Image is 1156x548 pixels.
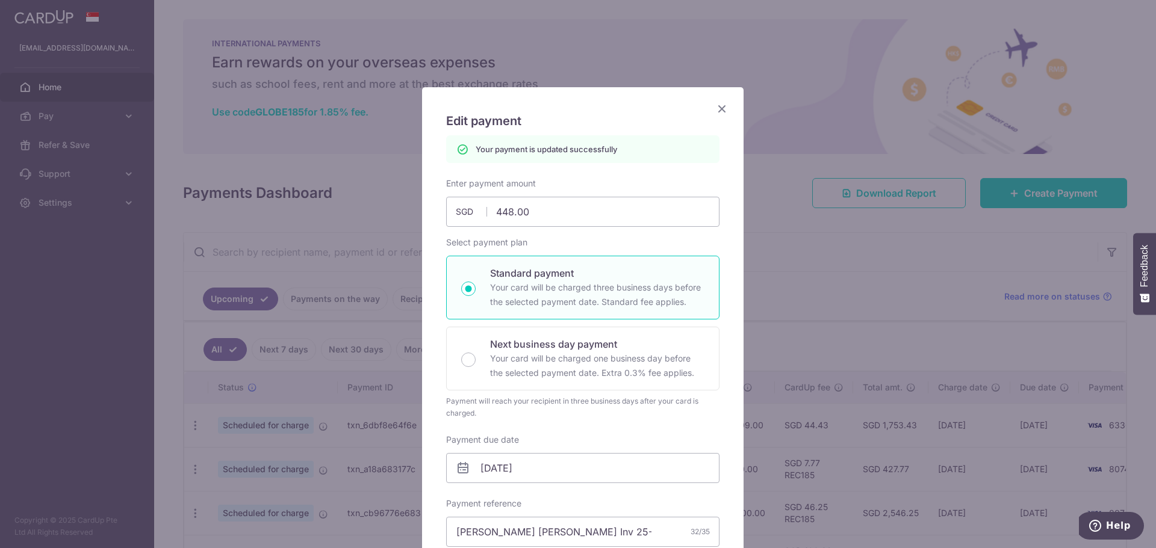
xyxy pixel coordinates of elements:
[691,526,710,538] div: 32/35
[446,497,521,510] label: Payment reference
[446,111,719,131] h5: Edit payment
[446,177,536,189] label: Enter payment amount
[1133,233,1156,315] button: Feedback - Show survey
[446,453,719,483] input: DD / MM / YYYY
[490,280,704,309] p: Your card will be charged three business days before the selected payment date. Standard fee appl...
[490,266,704,280] p: Standard payment
[456,206,487,218] span: SGD
[446,197,719,227] input: 0.00
[1079,512,1144,542] iframe: Opens a widget where you can find more information
[490,351,704,380] p: Your card will be charged one business day before the selected payment date. Extra 0.3% fee applies.
[446,434,519,446] label: Payment due date
[446,395,719,419] div: Payment will reach your recipient in three business days after your card is charged.
[476,143,617,155] p: Your payment is updated successfully
[715,102,729,116] button: Close
[446,236,527,248] label: Select payment plan
[490,337,704,351] p: Next business day payment
[1139,245,1150,287] span: Feedback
